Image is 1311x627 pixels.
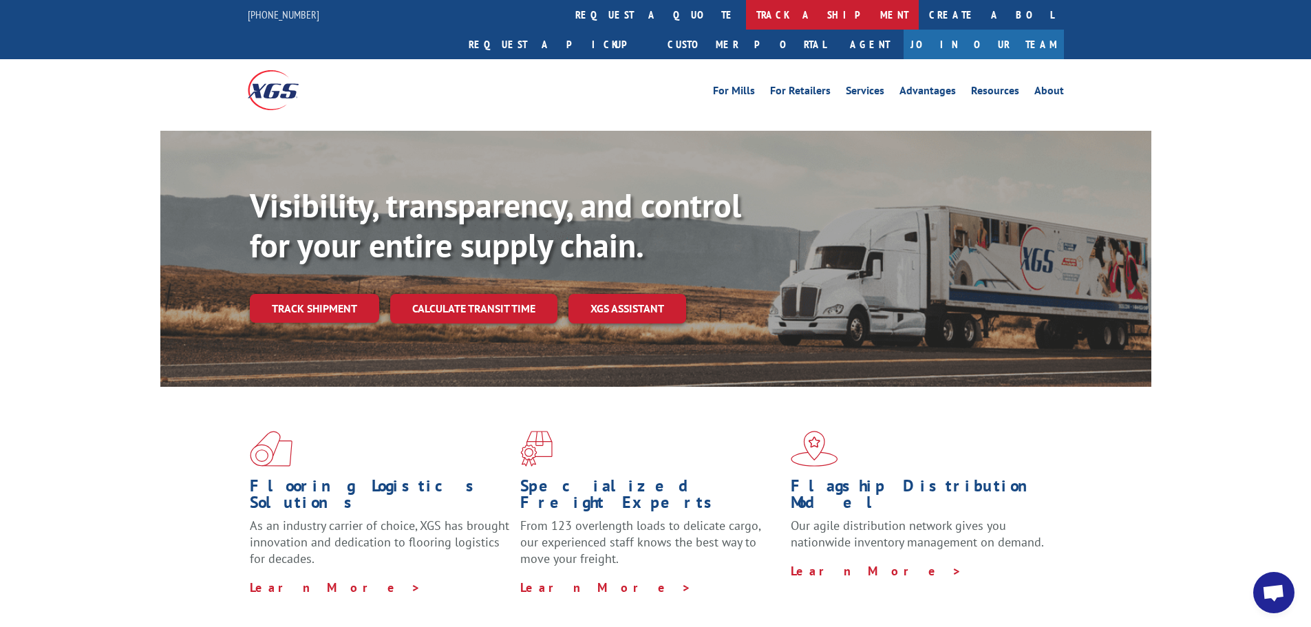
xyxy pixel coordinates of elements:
a: For Retailers [770,85,831,100]
img: xgs-icon-flagship-distribution-model-red [791,431,838,467]
b: Visibility, transparency, and control for your entire supply chain. [250,184,741,266]
a: Request a pickup [458,30,657,59]
a: Agent [836,30,904,59]
a: Customer Portal [657,30,836,59]
a: Learn More > [791,563,962,579]
a: Learn More > [520,580,692,595]
p: From 123 overlength loads to delicate cargo, our experienced staff knows the best way to move you... [520,518,780,579]
a: Resources [971,85,1019,100]
a: Learn More > [250,580,421,595]
a: XGS ASSISTANT [568,294,686,323]
span: As an industry carrier of choice, XGS has brought innovation and dedication to flooring logistics... [250,518,509,566]
a: Advantages [899,85,956,100]
h1: Specialized Freight Experts [520,478,780,518]
a: For Mills [713,85,755,100]
span: Our agile distribution network gives you nationwide inventory management on demand. [791,518,1044,550]
a: Services [846,85,884,100]
a: [PHONE_NUMBER] [248,8,319,21]
a: Track shipment [250,294,379,323]
a: Join Our Team [904,30,1064,59]
img: xgs-icon-total-supply-chain-intelligence-red [250,431,292,467]
a: About [1034,85,1064,100]
h1: Flooring Logistics Solutions [250,478,510,518]
a: Open chat [1253,572,1294,613]
a: Calculate transit time [390,294,557,323]
img: xgs-icon-focused-on-flooring-red [520,431,553,467]
h1: Flagship Distribution Model [791,478,1051,518]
